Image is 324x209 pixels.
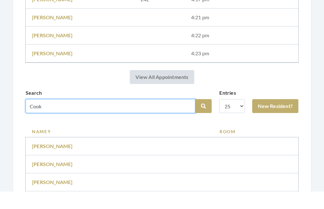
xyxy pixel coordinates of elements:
[32,146,207,152] a: Name
[130,87,194,101] a: View All Appointments
[32,32,73,38] a: [PERSON_NAME]
[185,8,298,26] td: 4:17 pm
[26,106,42,114] label: Search
[26,116,195,130] input: Search by name or room number
[32,50,73,56] a: [PERSON_NAME]
[185,62,298,80] td: 4:23 pm
[185,26,298,44] td: 4:21 pm
[32,14,73,20] a: [PERSON_NAME]
[185,44,298,62] td: 4:22 pm
[32,160,73,166] a: [PERSON_NAME]
[252,116,298,130] a: New Resident?
[220,146,292,152] a: Room
[134,8,185,26] td: 242
[32,178,73,184] a: [PERSON_NAME]
[32,68,73,74] a: [PERSON_NAME]
[219,106,236,114] label: Entries
[32,196,73,202] a: [PERSON_NAME]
